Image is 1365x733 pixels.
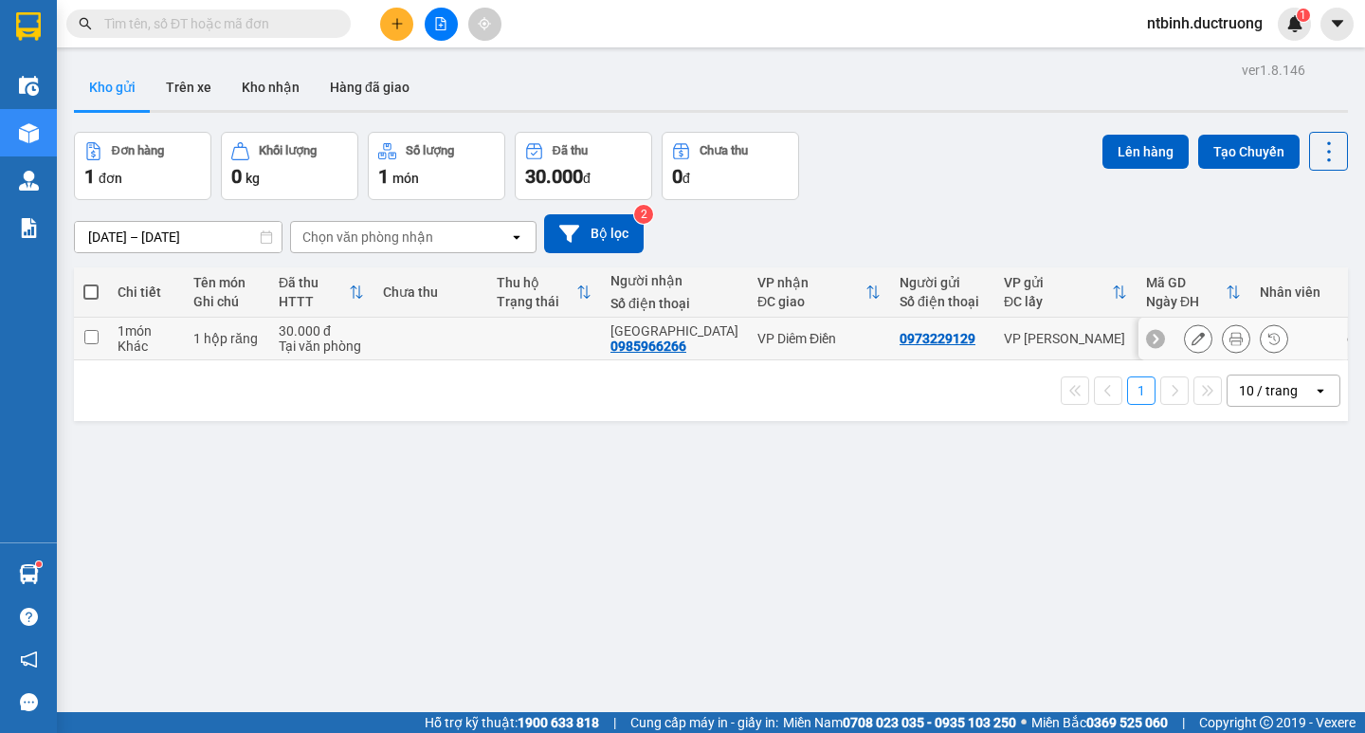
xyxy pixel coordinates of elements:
div: Chọn văn phòng nhận [302,228,433,247]
span: Miền Bắc [1031,712,1168,733]
div: Số điện thoại [610,296,738,311]
button: file-add [425,8,458,41]
img: warehouse-icon [19,171,39,191]
th: Toggle SortBy [487,267,601,318]
div: Sửa đơn hàng [1184,324,1212,353]
button: Trên xe [151,64,227,110]
input: Tìm tên, số ĐT hoặc mã đơn [104,13,328,34]
div: 30.000 đ [279,323,364,339]
span: search [79,17,92,30]
button: 1 [1127,376,1156,405]
sup: 1 [36,561,42,567]
span: ntbinh.ductruong [1132,11,1278,35]
div: Khác [118,339,174,354]
span: caret-down [1329,15,1346,32]
div: Đã thu [553,144,588,157]
div: VP Diêm Điền [757,331,881,346]
span: 1 [378,165,389,188]
div: Người nhận [610,273,738,288]
div: Thu hộ [497,275,576,290]
div: Chưa thu [383,284,478,300]
div: Số điện thoại [900,294,985,309]
img: solution-icon [19,218,39,238]
button: Đã thu30.000đ [515,132,652,200]
span: copyright [1260,716,1273,729]
span: Cung cấp máy in - giấy in: [630,712,778,733]
button: caret-down [1320,8,1354,41]
span: aim [478,17,491,30]
span: đơn [99,171,122,186]
button: Kho gửi [74,64,151,110]
span: file-add [434,17,447,30]
div: HTTT [279,294,349,309]
span: Hỗ trợ kỹ thuật: [425,712,599,733]
span: đ [583,171,591,186]
th: Toggle SortBy [1137,267,1250,318]
button: Đơn hàng1đơn [74,132,211,200]
svg: open [1313,383,1328,398]
span: món [392,171,419,186]
div: 0985966266 [610,339,686,354]
div: Số lượng [406,144,454,157]
button: Chưa thu0đ [662,132,799,200]
div: 1 hộp răng [193,331,260,346]
button: Tạo Chuyến [1198,135,1300,169]
button: Kho nhận [227,64,315,110]
span: kg [246,171,260,186]
svg: open [509,229,524,245]
strong: 0369 525 060 [1086,715,1168,730]
img: warehouse-icon [19,76,39,96]
img: warehouse-icon [19,564,39,584]
div: Khối lượng [259,144,317,157]
button: Khối lượng0kg [221,132,358,200]
span: 0 [231,165,242,188]
th: Toggle SortBy [269,267,373,318]
div: Đã thu [279,275,349,290]
div: 0973229129 [900,331,975,346]
span: | [613,712,616,733]
span: 0 [672,165,682,188]
button: Lên hàng [1102,135,1189,169]
button: Hàng đã giao [315,64,425,110]
span: Miền Nam [783,712,1016,733]
button: Số lượng1món [368,132,505,200]
span: notification [20,651,38,669]
span: question-circle [20,608,38,626]
div: Chi tiết [118,284,174,300]
div: Nhân viên [1260,284,1363,300]
div: Tên món [193,275,260,290]
strong: 1900 633 818 [518,715,599,730]
div: Ngày ĐH [1146,294,1226,309]
input: Select a date range. [75,222,282,252]
th: Toggle SortBy [994,267,1137,318]
div: ĐC lấy [1004,294,1112,309]
span: plus [391,17,404,30]
div: ver 1.8.146 [1242,60,1305,81]
div: Chưa thu [700,144,748,157]
div: Trạng thái [497,294,576,309]
div: Ghi chú [193,294,260,309]
div: Mã GD [1146,275,1226,290]
button: Bộ lọc [544,214,644,253]
div: Người gửi [900,275,985,290]
div: ĐC giao [757,294,865,309]
div: hà giang [610,323,738,339]
img: logo-vxr [16,12,41,41]
sup: 1 [1297,9,1310,22]
div: 1 món [118,323,174,339]
span: 1 [84,165,95,188]
span: ⚪️ [1021,719,1027,726]
div: 10 / trang [1239,381,1298,400]
div: VP [PERSON_NAME] [1004,331,1127,346]
div: Tại văn phòng [279,339,364,354]
button: plus [380,8,413,41]
span: 1 [1300,9,1306,22]
span: đ [682,171,690,186]
img: warehouse-icon [19,123,39,143]
button: aim [468,8,501,41]
th: Toggle SortBy [748,267,890,318]
img: icon-new-feature [1286,15,1303,32]
span: 30.000 [525,165,583,188]
div: VP nhận [757,275,865,290]
sup: 2 [634,205,653,224]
